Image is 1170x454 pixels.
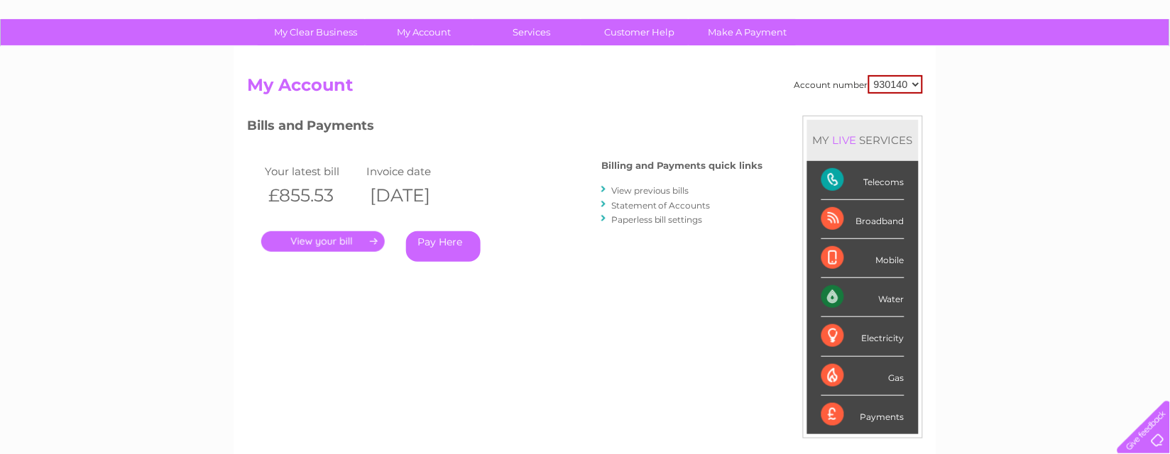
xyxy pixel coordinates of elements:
[821,317,904,356] div: Electricity
[611,185,689,196] a: View previous bills
[821,161,904,200] div: Telecoms
[261,231,385,252] a: .
[41,37,114,80] img: logo.png
[261,162,363,181] td: Your latest bill
[794,75,923,94] div: Account number
[611,214,703,225] a: Paperless bill settings
[821,396,904,434] div: Payments
[363,181,466,210] th: [DATE]
[247,75,923,102] h2: My Account
[689,19,807,45] a: Make A Payment
[1076,60,1110,71] a: Contact
[821,357,904,396] div: Gas
[995,60,1038,71] a: Telecoms
[1123,60,1157,71] a: Log out
[406,231,481,262] a: Pay Here
[247,116,763,140] h3: Bills and Payments
[251,8,922,69] div: Clear Business is a trading name of Verastar Limited (registered in [GEOGRAPHIC_DATA] No. 3667643...
[821,239,904,278] div: Mobile
[611,200,711,211] a: Statement of Accounts
[902,7,1000,25] a: 0333 014 3131
[830,133,860,147] div: LIVE
[821,200,904,239] div: Broadband
[363,162,466,181] td: Invoice date
[581,19,699,45] a: Customer Help
[258,19,375,45] a: My Clear Business
[474,19,591,45] a: Services
[807,120,919,160] div: MY SERVICES
[821,278,904,317] div: Water
[1046,60,1067,71] a: Blog
[601,160,763,171] h4: Billing and Payments quick links
[956,60,987,71] a: Energy
[366,19,483,45] a: My Account
[261,181,363,210] th: £855.53
[920,60,947,71] a: Water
